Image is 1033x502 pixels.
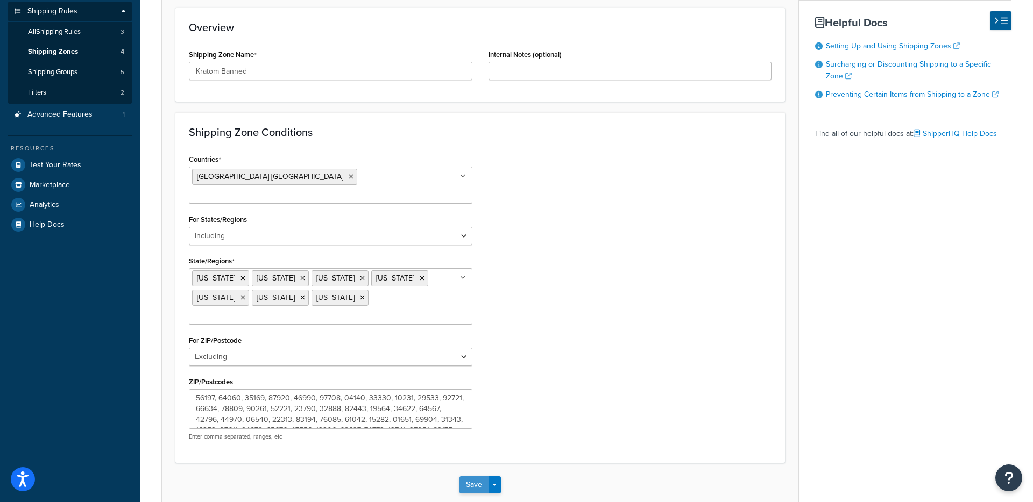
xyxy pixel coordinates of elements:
[121,47,124,56] span: 4
[121,68,124,77] span: 5
[27,110,93,119] span: Advanced Features
[8,144,132,153] div: Resources
[376,272,414,284] span: [US_STATE]
[8,2,132,21] a: Shipping Rules
[28,68,77,77] span: Shipping Groups
[8,83,132,103] li: Filters
[8,105,132,125] a: Advanced Features1
[8,42,132,62] li: Shipping Zones
[197,292,235,303] span: [US_STATE]
[197,171,343,182] span: [GEOGRAPHIC_DATA] [GEOGRAPHIC_DATA]
[826,59,991,82] a: Surcharging or Discounting Shipping to a Specific Zone
[8,22,132,42] a: AllShipping Rules3
[990,11,1011,30] button: Hide Help Docs
[189,216,247,224] label: For States/Regions
[815,17,1011,28] h3: Helpful Docs
[189,257,235,266] label: State/Regions
[8,62,132,82] a: Shipping Groups5
[189,336,242,345] label: For ZIP/Postcode
[8,2,132,104] li: Shipping Rules
[257,272,295,284] span: [US_STATE]
[189,433,472,441] p: Enter comma separated, ranges, etc
[189,51,257,59] label: Shipping Zone Name
[189,155,221,164] label: Countries
[8,105,132,125] li: Advanced Features
[8,195,132,214] a: Analytics
[28,88,46,97] span: Filters
[489,51,562,59] label: Internal Notes (optional)
[30,181,70,190] span: Marketplace
[30,200,59,210] span: Analytics
[30,220,65,230] span: Help Docs
[459,476,489,493] button: Save
[8,175,132,195] a: Marketplace
[826,89,999,100] a: Preventing Certain Items from Shipping to a Zone
[8,215,132,234] a: Help Docs
[995,464,1022,491] button: Open Resource Center
[316,292,355,303] span: [US_STATE]
[189,126,772,138] h3: Shipping Zone Conditions
[8,42,132,62] a: Shipping Zones4
[28,47,78,56] span: Shipping Zones
[914,128,997,139] a: ShipperHQ Help Docs
[8,155,132,175] a: Test Your Rates
[121,27,124,37] span: 3
[8,83,132,103] a: Filters2
[316,272,355,284] span: [US_STATE]
[815,118,1011,141] div: Find all of our helpful docs at:
[189,389,472,429] textarea: 56197, 64060, 35169, 87920, 46990, 97708, 04140, 33330, 10231, 29533, 92721, 66634, 78809, 90261,...
[189,21,772,33] h3: Overview
[189,378,233,386] label: ZIP/Postcodes
[8,62,132,82] li: Shipping Groups
[826,40,960,52] a: Setting Up and Using Shipping Zones
[27,7,77,16] span: Shipping Rules
[123,110,125,119] span: 1
[197,272,235,284] span: [US_STATE]
[257,292,295,303] span: [US_STATE]
[30,161,81,170] span: Test Your Rates
[121,88,124,97] span: 2
[28,27,81,37] span: All Shipping Rules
